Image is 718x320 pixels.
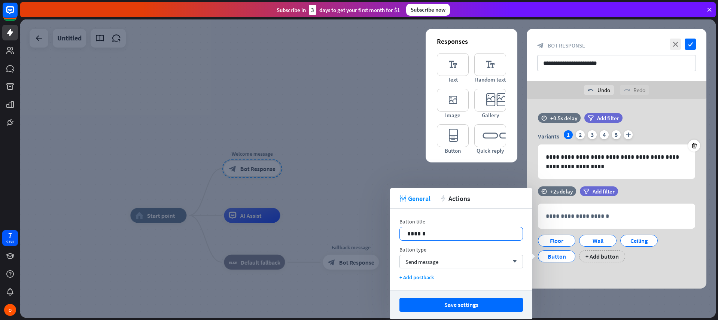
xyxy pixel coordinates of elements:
[2,230,18,246] a: 7 days
[399,298,523,312] button: Save settings
[550,115,577,122] div: +0.5s delay
[576,130,585,139] div: 2
[685,39,696,50] i: check
[399,274,523,281] div: + Add postback
[627,235,651,246] div: Ceiling
[624,87,630,93] i: redo
[6,3,28,25] button: Open LiveChat chat widget
[579,250,625,262] div: + Add button
[541,189,547,194] i: time
[612,130,621,139] div: 5
[440,195,447,202] i: action
[509,259,517,264] i: arrow_down
[550,188,573,195] div: +2s delay
[588,115,594,121] i: filter
[399,218,523,225] div: Button title
[408,194,431,203] span: General
[538,132,559,140] span: Variants
[593,188,615,195] span: Add filter
[583,189,589,194] i: filter
[670,39,681,50] i: close
[588,87,594,93] i: undo
[8,232,12,239] div: 7
[584,85,614,95] div: Undo
[4,304,16,316] div: O
[541,115,547,121] i: time
[585,235,610,246] div: Wall
[544,251,569,262] div: Button
[448,194,470,203] span: Actions
[405,258,438,265] span: Send message
[544,235,569,246] div: Floor
[548,42,585,49] span: Bot Response
[597,115,619,122] span: Add filter
[6,239,14,244] div: days
[277,5,400,15] div: Subscribe in days to get your first month for $1
[600,130,609,139] div: 4
[309,5,316,15] div: 3
[624,130,633,139] i: plus
[620,85,649,95] div: Redo
[406,4,450,16] div: Subscribe now
[537,42,544,49] i: block_bot_response
[399,195,406,202] i: tweak
[399,246,523,253] div: Button type
[564,130,573,139] div: 1
[588,130,597,139] div: 3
